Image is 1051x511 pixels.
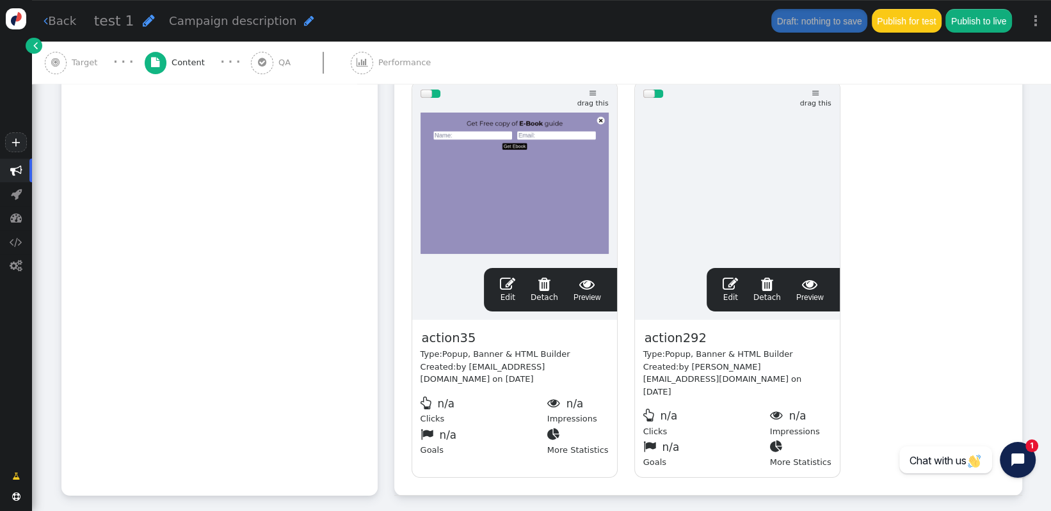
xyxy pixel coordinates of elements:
a:  Performance [351,42,458,84]
span: n/a [789,409,806,422]
a: Edit [500,276,515,303]
a: ⋮ [1020,2,1051,40]
span: n/a [437,397,454,410]
span: Popup, Banner & HTML Builder [665,349,793,359]
a: Edit [723,276,738,303]
a: Back [44,12,76,29]
span:  [421,397,435,409]
span: n/a [662,441,679,453]
span:  [574,276,601,292]
div: More Statistics [547,425,609,457]
div: Goals [643,437,770,469]
span:  [258,58,266,67]
span: drag this [800,91,831,107]
span:  [11,188,22,200]
span:  [44,15,48,27]
span:  [500,276,515,292]
span:  [10,164,22,177]
span:  [357,58,368,67]
span: Content [172,56,210,69]
span: Preview [574,276,601,303]
span: drag this [577,91,609,107]
span: by [EMAIL_ADDRESS][DOMAIN_NAME] on [DATE] [421,362,545,384]
span:  [10,212,22,224]
span: action292 [643,328,708,348]
span:  [547,397,564,409]
div: Goals [421,425,547,457]
span:  [51,58,60,67]
span:  [10,260,22,272]
span:  [531,276,558,292]
div: Impressions [770,406,831,437]
span:  [151,58,159,67]
span: n/a [439,428,456,441]
span:  [723,276,738,292]
a: Detach [531,276,558,303]
a:  Target · · · [45,42,145,84]
span:  [547,428,564,441]
div: Type: [643,348,831,361]
button: Publish for test [872,9,942,32]
span: Campaign description [169,14,296,28]
span:  [12,470,20,483]
span: Preview [796,276,824,303]
span:  [33,39,38,52]
span: QA [278,56,296,69]
div: Type: [421,348,609,361]
span:  [304,15,314,27]
button: Publish to live [945,9,1011,32]
div: Clicks [421,394,547,425]
span: action35 [421,328,477,348]
span:  [143,13,155,28]
a:  [26,38,42,54]
span: n/a [660,409,677,422]
div: Created: [421,361,609,386]
img: logo-icon.svg [6,8,27,29]
span: Detach [531,276,558,302]
span: Detach [753,276,781,302]
span: by [PERSON_NAME][EMAIL_ADDRESS][DOMAIN_NAME] on [DATE] [643,362,802,397]
div: Clicks [643,406,770,437]
a: Preview [796,276,824,303]
span: Target [72,56,102,69]
div: Impressions [547,394,609,425]
span:  [421,428,437,441]
a: Detach [753,276,781,303]
a: Preview [574,276,601,303]
span:  [796,276,824,292]
span: test 1 [94,13,134,29]
span:  [770,440,787,453]
a: + [5,132,27,152]
button: Draft: nothing to save [771,9,867,32]
span: n/a [566,397,584,410]
span:  [770,409,787,421]
div: More Statistics [770,437,831,469]
span:  [753,276,781,292]
span:  [643,440,660,453]
a:  [4,466,28,487]
span:  [643,409,658,421]
a:  QA [251,42,351,84]
span: Performance [378,56,436,69]
span: Popup, Banner & HTML Builder [442,349,570,359]
div: · · · [113,54,133,70]
span:  [12,492,20,501]
div: Created: [643,361,831,398]
div: · · · [220,54,240,70]
span:  [10,236,22,248]
a:  Content · · · [145,42,252,84]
